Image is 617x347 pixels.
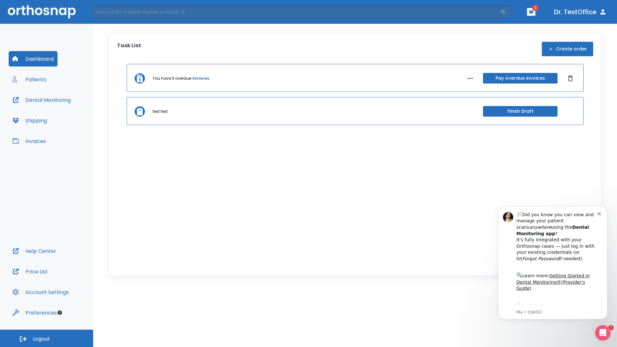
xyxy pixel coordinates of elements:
[192,76,209,81] a: invoices
[9,92,75,108] button: Dental Monitoring
[9,113,51,128] button: Shipping
[9,72,50,87] button: Patients
[532,5,539,11] span: 1
[153,109,168,114] p: test test
[57,310,63,316] div: Tooltip anchor
[9,243,60,259] button: Help Center
[9,264,51,279] button: Price List
[608,325,613,330] span: 1
[551,6,609,18] button: Dr. TestOffice
[28,106,85,118] a: App Store
[595,325,611,341] iframe: Intercom live chat
[9,284,73,300] button: Account Settings
[542,42,593,56] button: Create order
[8,5,76,18] img: Orthosnap
[565,73,576,84] button: Dismiss
[153,76,191,81] p: You have 3 overdue
[488,197,617,330] iframe: Intercom notifications message
[117,42,141,56] p: Task List
[483,73,558,84] button: Pay overdue invoices
[9,51,58,67] button: Dashboard
[109,14,114,19] button: Dismiss notification
[28,113,109,119] p: Message from Ma, sent 1w ago
[92,5,500,18] input: Search by Patient Name or Case #
[28,105,109,138] div: Download the app: | ​ Let us know if you need help getting started!
[33,335,50,343] span: Logout
[9,133,50,149] button: Invoices
[483,106,558,117] button: Finish Draft
[9,305,61,320] button: Preferences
